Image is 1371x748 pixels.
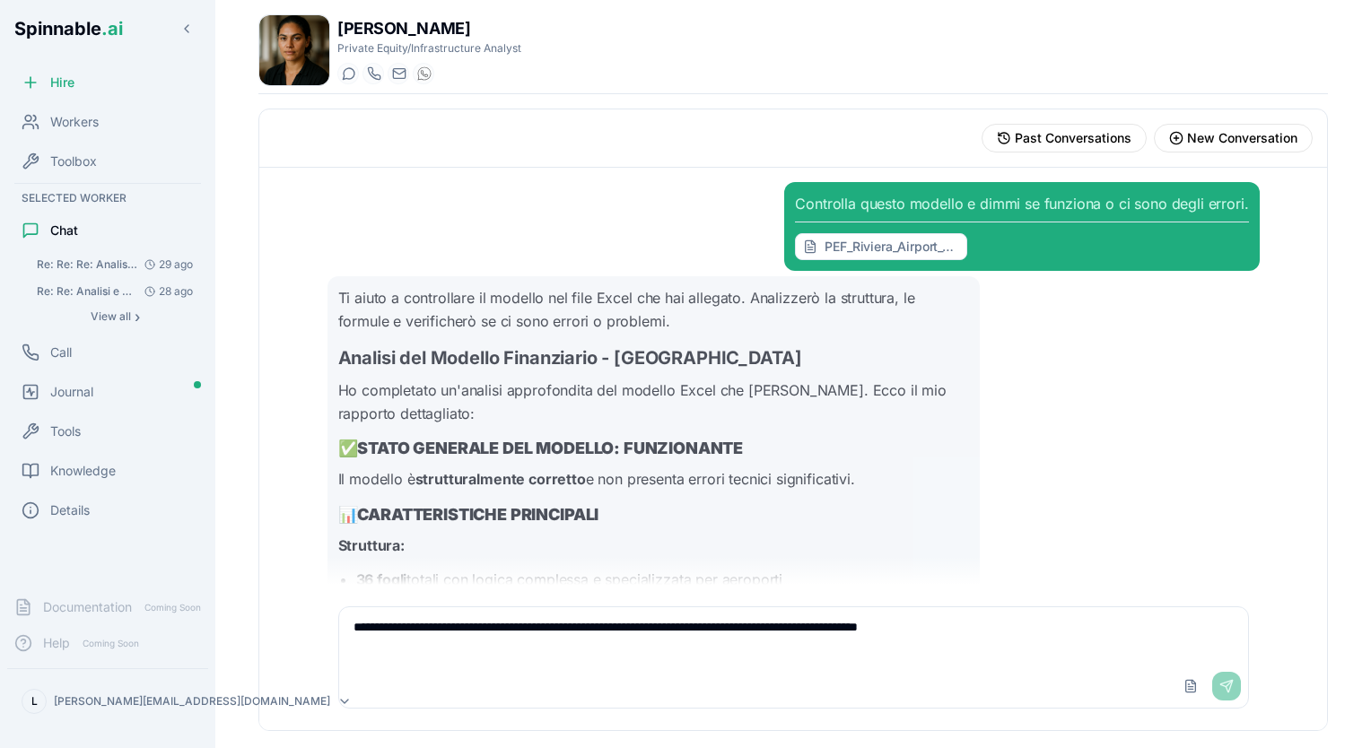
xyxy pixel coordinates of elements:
span: › [135,309,140,324]
button: Start new conversation [1154,124,1313,152]
span: Re: Re: Re: Analisi e Revisione Documento Ricavi Aeroportuali - DOCUMENTO ALLEGATO Ciao Emma, gr.... [37,257,137,272]
button: WhatsApp [413,63,434,84]
div: Controlla questo modello e dimmi se funziona o ci sono degli errori. [795,193,1248,260]
strong: 36 fogli [356,570,407,588]
strong: Struttura: [338,536,405,554]
span: 28 ago [137,284,193,299]
button: Open conversation: Re: Re: Re: Analisi e Revisione Documento Ricavi Aeroportuali - DOCUMENTO ALLE... [29,252,201,277]
li: totali con logica complessa e specializzata per aeroporti [356,569,969,590]
span: Re: Re: Analisi e Revisione Documento Ricavi Aeroportuali - DOCUMENTO ALLEGATO Grazie Emma, tutt.... [37,284,137,299]
span: Journal [50,383,93,401]
h3: 📊 [338,502,969,527]
span: Call [50,344,72,361]
strong: CARATTERISTICHE PRINCIPALI [357,505,598,524]
button: Start a call with Emma Ferrari [362,63,384,84]
span: Details [50,501,90,519]
p: Ti aiuto a controllare il modello nel file Excel che hai allegato. Analizzerò la struttura, le fo... [338,287,969,333]
h3: ✅ [338,436,969,461]
span: .ai [101,18,123,39]
span: Help [43,634,70,652]
span: View all [91,309,131,324]
button: Send email to emma.ferrari@getspinnable.ai [388,63,409,84]
p: Il modello è e non presenta errori tecnici significativi. [338,468,969,491]
button: Start a chat with Emma Ferrari [337,63,359,84]
span: L [31,694,38,709]
span: Past Conversations [1015,129,1131,147]
p: [PERSON_NAME][EMAIL_ADDRESS][DOMAIN_NAME] [54,694,330,709]
span: Knowledge [50,462,116,480]
span: Documentation [43,598,132,616]
p: Private Equity/Infrastructure Analyst [337,41,521,56]
span: Download not available yet [825,238,959,256]
button: Show all conversations [29,306,201,327]
span: Workers [50,113,99,131]
img: Emma Ferrari [259,15,329,85]
span: 29 ago [137,257,193,272]
span: New Conversation [1187,129,1297,147]
span: Toolbox [50,152,97,170]
span: Tools [50,422,81,440]
span: Spinnable [14,18,123,39]
strong: strutturalmente corretto [415,470,586,488]
button: Open conversation: Re: Re: Analisi e Revisione Documento Ricavi Aeroportuali - DOCUMENTO ALLEGATO... [29,279,201,304]
p: Ho completato un'analisi approfondita del modello Excel che [PERSON_NAME]. Ecco il mio rapporto d... [338,379,969,425]
span: Chat [50,222,78,239]
span: Coming Soon [77,635,144,652]
button: L[PERSON_NAME][EMAIL_ADDRESS][DOMAIN_NAME] [14,683,201,719]
h2: Analisi del Modello Finanziario - [GEOGRAPHIC_DATA] [338,345,969,370]
span: Hire [50,74,74,91]
span: Coming Soon [139,599,206,616]
div: Selected Worker [7,187,208,209]
strong: STATO GENERALE DEL MODELLO: FUNZIONANTE [357,439,743,457]
button: View past conversations [982,124,1147,152]
h1: [PERSON_NAME] [337,16,521,41]
img: WhatsApp [417,66,432,81]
